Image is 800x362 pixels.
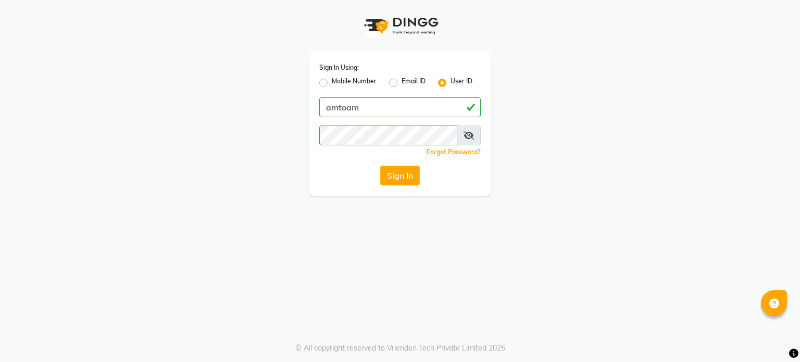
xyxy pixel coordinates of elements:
[319,97,481,117] input: Username
[319,63,359,72] label: Sign In Using:
[319,126,457,145] input: Username
[380,166,420,185] button: Sign In
[332,77,377,89] label: Mobile Number
[427,148,481,156] a: Forgot Password?
[451,77,472,89] label: User ID
[402,77,426,89] label: Email ID
[358,10,442,41] img: logo1.svg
